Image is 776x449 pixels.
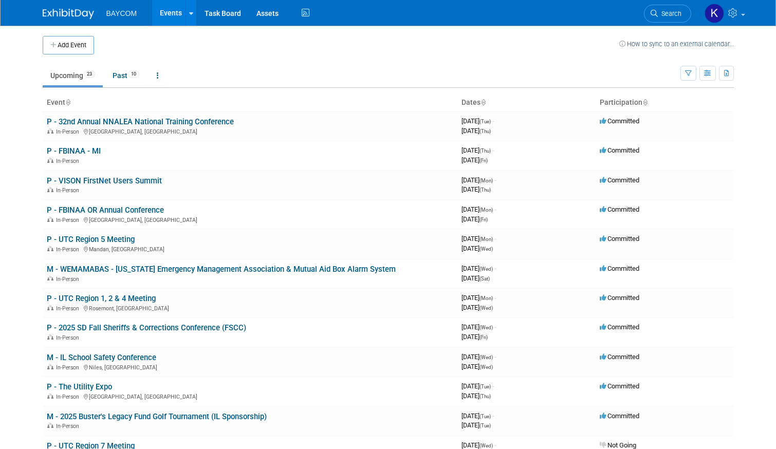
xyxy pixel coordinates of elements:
[56,423,82,429] span: In-Person
[494,265,496,272] span: -
[47,294,156,303] a: P - UTC Region 1, 2 & 4 Meeting
[494,235,496,242] span: -
[47,412,267,421] a: M - 2025 Buster's Legacy Fund Golf Tournament (IL Sponsorship)
[461,156,488,164] span: [DATE]
[47,205,164,215] a: P - FBINAA OR Annual Conference
[47,276,53,281] img: In-Person Event
[479,334,488,340] span: (Fri)
[461,274,490,282] span: [DATE]
[461,382,494,390] span: [DATE]
[461,304,493,311] span: [DATE]
[479,158,488,163] span: (Fri)
[479,276,490,282] span: (Sat)
[494,441,496,449] span: -
[481,98,486,106] a: Sort by Start Date
[461,235,496,242] span: [DATE]
[105,66,147,85] a: Past10
[600,235,639,242] span: Committed
[494,353,496,361] span: -
[600,353,639,361] span: Committed
[106,9,137,17] span: BAYCOM
[619,40,734,48] a: How to sync to an external calendar...
[600,412,639,420] span: Committed
[84,70,95,78] span: 23
[479,325,493,330] span: (Wed)
[479,295,493,301] span: (Mon)
[600,146,639,154] span: Committed
[47,334,53,340] img: In-Person Event
[492,382,494,390] span: -
[600,441,636,449] span: Not Going
[461,441,496,449] span: [DATE]
[479,266,493,272] span: (Wed)
[128,70,139,78] span: 10
[47,353,156,362] a: M - IL School Safety Conference
[461,363,493,370] span: [DATE]
[47,363,453,371] div: Niles, [GEOGRAPHIC_DATA]
[47,158,53,163] img: In-Person Event
[600,265,639,272] span: Committed
[644,5,691,23] a: Search
[705,4,724,23] img: Kayla Novak
[56,217,82,223] span: In-Person
[56,364,82,371] span: In-Person
[479,128,491,134] span: (Thu)
[479,354,493,360] span: (Wed)
[56,158,82,164] span: In-Person
[461,215,488,223] span: [DATE]
[47,323,246,332] a: P - 2025 SD Fall Sheriffs & Corrections Conference (FSCC)
[47,245,453,253] div: Mandan, [GEOGRAPHIC_DATA]
[47,382,112,391] a: P - The Utility Expo
[56,334,82,341] span: In-Person
[494,323,496,331] span: -
[47,176,162,185] a: P - VISON FirstNet Users Summit
[642,98,648,106] a: Sort by Participation Type
[600,323,639,331] span: Committed
[47,128,53,134] img: In-Person Event
[47,217,53,222] img: In-Person Event
[461,117,494,125] span: [DATE]
[461,421,491,429] span: [DATE]
[479,246,493,252] span: (Wed)
[47,235,135,244] a: P - UTC Region 5 Meeting
[461,245,493,252] span: [DATE]
[461,294,496,302] span: [DATE]
[600,176,639,184] span: Committed
[47,364,53,369] img: In-Person Event
[479,148,491,154] span: (Thu)
[479,305,493,311] span: (Wed)
[47,117,234,126] a: P - 32nd Annual NNALEA National Training Conference
[479,236,493,242] span: (Mon)
[479,394,491,399] span: (Thu)
[56,128,82,135] span: In-Person
[479,217,488,222] span: (Fri)
[47,246,53,251] img: In-Person Event
[461,127,491,135] span: [DATE]
[479,443,493,448] span: (Wed)
[461,412,494,420] span: [DATE]
[461,146,494,154] span: [DATE]
[492,117,494,125] span: -
[492,146,494,154] span: -
[479,384,491,389] span: (Tue)
[479,364,493,370] span: (Wed)
[494,294,496,302] span: -
[596,94,734,111] th: Participation
[47,394,53,399] img: In-Person Event
[47,265,396,274] a: M - WEMAMABAS - [US_STATE] Emergency Management Association & Mutual Aid Box Alarm System
[43,94,457,111] th: Event
[65,98,70,106] a: Sort by Event Name
[461,265,496,272] span: [DATE]
[47,304,453,312] div: Rosemont, [GEOGRAPHIC_DATA]
[461,185,491,193] span: [DATE]
[658,10,681,17] span: Search
[47,215,453,223] div: [GEOGRAPHIC_DATA], [GEOGRAPHIC_DATA]
[479,207,493,213] span: (Mon)
[479,187,491,193] span: (Thu)
[47,392,453,400] div: [GEOGRAPHIC_DATA], [GEOGRAPHIC_DATA]
[600,382,639,390] span: Committed
[461,323,496,331] span: [DATE]
[492,412,494,420] span: -
[494,205,496,213] span: -
[479,414,491,419] span: (Tue)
